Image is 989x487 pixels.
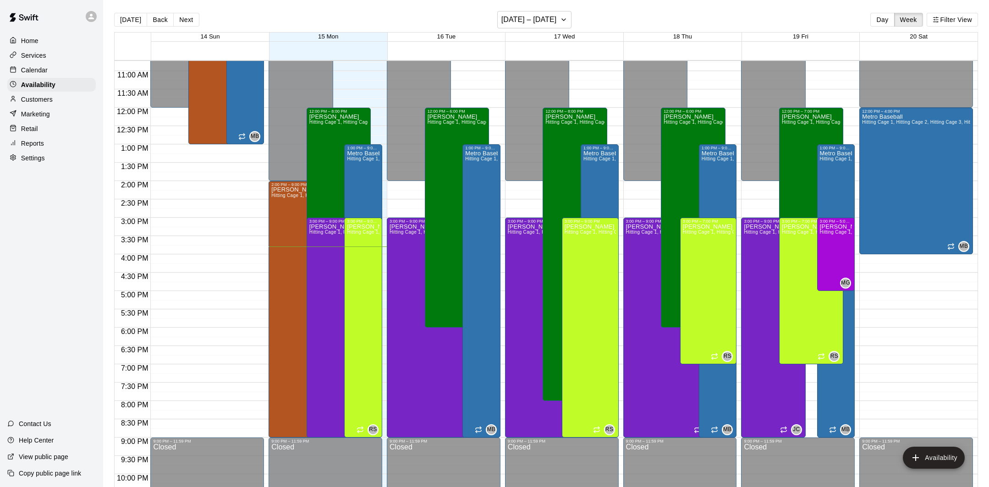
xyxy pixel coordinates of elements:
span: Hitting Cage 1, Hitting Cage 2, Hitting Cage 3, Hitting Cage 4, Hitting Cage 5, Hitting Cage 6, H... [428,120,869,125]
div: 9:00 PM – 11:59 PM [271,439,379,443]
p: Reports [21,139,44,148]
a: Services [7,49,96,62]
p: Home [21,36,38,45]
span: 7:00 PM [119,364,151,372]
span: Hitting Cage 1, Hitting Cage 2, Hitting Cage 3, Hitting Cage 4, Hitting Cage 5, Hitting Cage 6, H... [390,230,831,235]
div: Metro Baseball [486,424,497,435]
span: 4:00 PM [119,254,151,262]
div: Metro Baseball [958,241,969,252]
div: 12:00 PM – 6:00 PM [428,109,486,114]
div: 1:00 PM – 9:00 PM: Available [817,144,855,438]
span: 2:00 PM [119,181,151,189]
button: 17 Wed [554,33,575,40]
div: Ryan Schubert [368,424,379,435]
span: 12:00 PM [115,108,150,115]
div: 12:00 PM – 4:00 PM: Available [859,108,973,254]
div: 3:00 PM – 9:00 PM [390,219,498,224]
div: 3:00 PM – 9:00 PM: Available [344,218,382,438]
a: Customers [7,93,96,106]
button: Day [870,13,894,27]
div: 3:00 PM – 7:00 PM: Available [779,218,843,364]
div: Metro Baseball [840,424,851,435]
button: Next [173,13,199,27]
span: Hitting Cage 1, Hitting Cage 2, Hitting Cage 3, Hitting Cage 4, Hitting Cage 5, Hitting Cage 6, H... [271,193,713,198]
button: 16 Tue [437,33,456,40]
span: Recurring availability [475,426,482,433]
a: Calendar [7,63,96,77]
div: Ryan Schubert [722,351,733,362]
span: Recurring availability [711,426,718,433]
a: Settings [7,151,96,165]
div: 1:00 PM – 9:00 PM [583,146,616,150]
div: 2:00 PM – 9:00 PM [271,182,330,187]
p: Customers [21,95,53,104]
div: 10:00 AM – 1:00 PM: Available [188,34,253,144]
div: Marketing [7,107,96,121]
div: Ryan Schubert [829,351,840,362]
div: 1:00 PM – 9:00 PM: Available [462,144,500,438]
div: 3:00 PM – 5:00 PM: Available [817,218,855,291]
p: Contact Us [19,419,51,428]
span: 4:30 PM [119,273,151,280]
button: 14 Sun [200,33,220,40]
p: Settings [21,153,45,163]
span: Recurring availability [593,426,600,433]
div: 3:00 PM – 7:00 PM [782,219,841,224]
span: 3:00 PM [119,218,151,225]
p: Marketing [21,109,50,119]
span: Hitting Cage 1, Hitting Cage 2, Hitting Cage 3, Hitting Cage 4, Hitting Cage 5, Hitting Cage 6, H... [545,120,987,125]
div: 3:00 PM – 9:00 PM: Available [505,218,602,438]
div: 1:00 PM – 9:00 PM: Available [581,144,619,438]
div: 3:00 PM – 7:00 PM: Available [680,218,737,364]
span: 3:30 PM [119,236,151,244]
div: 1:00 PM – 9:00 PM: Available [344,144,382,438]
span: Recurring availability [780,426,787,433]
span: Recurring availability [694,426,701,433]
span: Recurring availability [947,243,955,250]
div: 12:00 PM – 6:00 PM: Available [425,108,489,328]
span: Recurring availability [711,353,718,360]
div: 3:00 PM – 7:00 PM [683,219,734,224]
div: 3:00 PM – 9:00 PM: Available [623,218,720,438]
p: Availability [21,80,55,89]
div: 9:00 PM – 11:59 PM [862,439,970,443]
span: MB [487,425,495,434]
div: 12:00 PM – 6:00 PM: Available [661,108,725,328]
span: MG [841,279,850,288]
span: JC [793,425,800,434]
span: 1:30 PM [119,163,151,170]
div: 12:00 PM – 7:00 PM: Available [779,108,843,364]
div: 12:00 PM – 8:00 PM [545,109,604,114]
div: 3:00 PM – 9:00 PM [309,219,368,224]
div: 3:00 PM – 9:00 PM [508,219,599,224]
a: Availability [7,78,96,92]
button: 20 Sat [910,33,928,40]
button: 15 Mon [318,33,338,40]
div: 9:00 PM – 11:59 PM [153,439,261,443]
span: RS [369,425,377,434]
div: Jaiden Cioffi [791,424,802,435]
div: 3:00 PM – 5:00 PM [820,219,852,224]
div: 12:00 PM – 7:00 PM [782,109,841,114]
a: Reports [7,137,96,150]
div: 12:00 PM – 8:00 PM: Available [543,108,607,401]
span: Hitting Cage 1, Hitting Cage 2, Hitting Cage 3, Hitting Cage 4, Hitting Cage 5, Hitting Cage 6, H... [309,230,751,235]
p: Retail [21,124,38,133]
button: 18 Thu [673,33,692,40]
span: 9:30 PM [119,456,151,464]
p: Calendar [21,66,48,75]
span: Hitting Cage 1, Hitting Cage 2, Hitting Cage 3, Hitting Cage 4, Hitting Cage 5, Hitting Cage 6, H... [347,156,789,161]
button: Filter View [927,13,978,27]
span: 7:30 PM [119,383,151,390]
span: 1:00 PM [119,144,151,152]
div: Retail [7,122,96,136]
div: 1:00 PM – 9:00 PM [347,146,379,150]
span: 11:00 AM [115,71,151,79]
span: Recurring availability [238,133,246,140]
span: MB [723,425,732,434]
